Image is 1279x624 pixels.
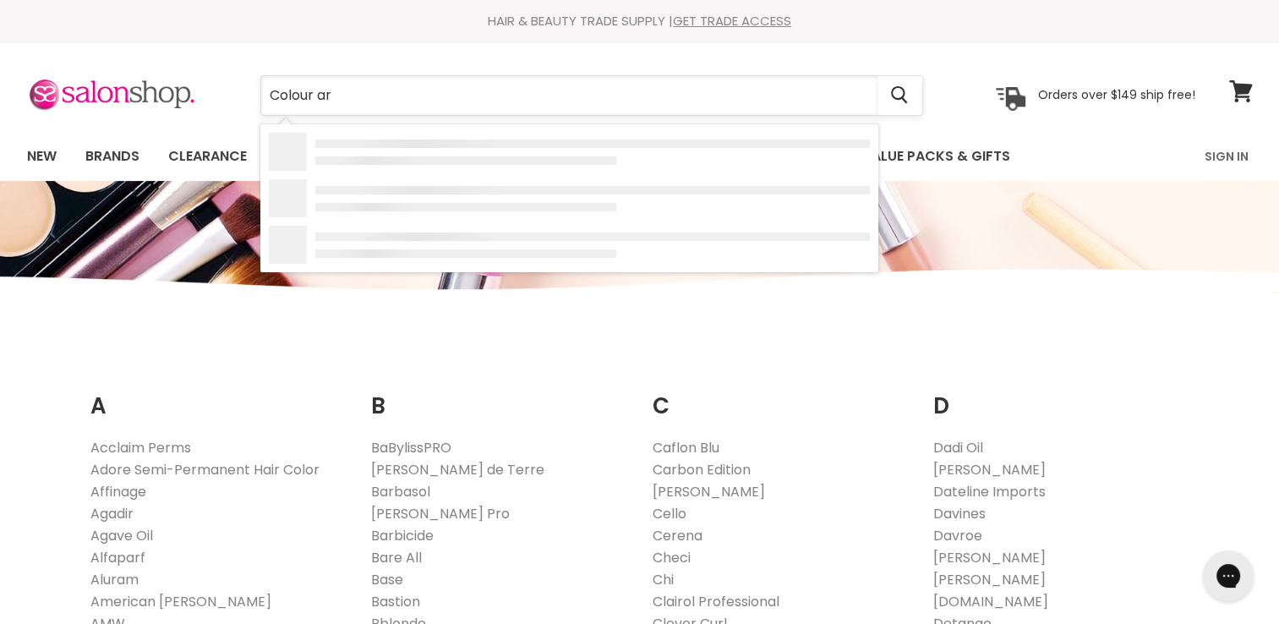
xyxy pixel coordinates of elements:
[653,592,779,611] a: Clairol Professional
[933,570,1046,589] a: [PERSON_NAME]
[933,592,1048,611] a: [DOMAIN_NAME]
[933,548,1046,567] a: [PERSON_NAME]
[90,367,347,424] h2: A
[933,367,1189,424] h2: D
[90,438,191,457] a: Acclaim Perms
[673,12,791,30] a: GET TRADE ACCESS
[90,570,139,589] a: Aluram
[1194,545,1262,607] iframe: Gorgias live chat messenger
[371,367,627,424] h2: B
[653,526,702,545] a: Cerena
[90,504,134,523] a: Agadir
[90,482,146,501] a: Affinage
[850,139,1023,174] a: Value Packs & Gifts
[6,13,1274,30] div: HAIR & BEAUTY TRADE SUPPLY |
[261,76,877,115] input: Search
[877,76,922,115] button: Search
[653,482,765,501] a: [PERSON_NAME]
[260,75,923,116] form: Product
[933,482,1046,501] a: Dateline Imports
[90,526,153,545] a: Agave Oil
[371,504,510,523] a: [PERSON_NAME] Pro
[653,460,751,479] a: Carbon Edition
[90,592,271,611] a: American [PERSON_NAME]
[90,460,320,479] a: Adore Semi-Permanent Hair Color
[1194,139,1259,174] a: Sign In
[653,438,719,457] a: Caflon Blu
[653,570,674,589] a: Chi
[933,526,982,545] a: Davroe
[371,570,403,589] a: Base
[14,132,1109,181] ul: Main menu
[156,139,260,174] a: Clearance
[14,139,69,174] a: New
[371,482,430,501] a: Barbasol
[653,504,686,523] a: Cello
[653,367,909,424] h2: C
[90,548,145,567] a: Alfaparf
[371,438,451,457] a: BaBylissPRO
[933,460,1046,479] a: [PERSON_NAME]
[933,438,983,457] a: Dadi Oil
[73,139,152,174] a: Brands
[371,460,544,479] a: [PERSON_NAME] de Terre
[6,132,1274,181] nav: Main
[371,526,434,545] a: Barbicide
[1038,87,1195,102] p: Orders over $149 ship free!
[653,548,691,567] a: Checi
[371,592,420,611] a: Bastion
[933,504,986,523] a: Davines
[371,548,422,567] a: Bare All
